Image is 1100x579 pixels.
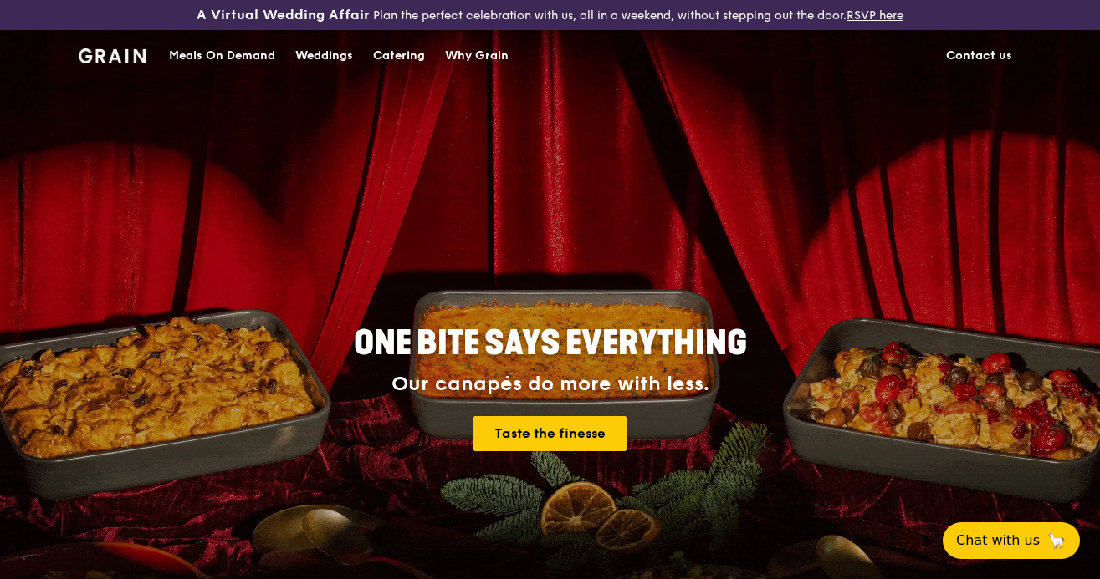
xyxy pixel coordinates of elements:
a: Contact us [936,31,1022,81]
a: Weddings [285,31,363,81]
a: GrainGrain [79,29,146,79]
span: ONE BITE SAYS EVERYTHING [354,323,747,363]
div: Our canapés do more with less. [249,373,852,396]
a: Catering [363,31,435,81]
button: Chat with us🦙 [943,522,1080,559]
a: RSVP here [847,8,903,23]
div: Why Grain [445,31,509,81]
a: Taste the finesse [473,416,627,451]
div: Plan the perfect celebration with us, all in a weekend, without stepping out the door. [183,7,917,23]
div: Weddings [295,31,353,81]
div: Catering [373,31,425,81]
span: 🦙 [1046,531,1067,551]
div: Meals On Demand [169,31,275,81]
img: Grain [79,48,146,63]
span: Chat with us [956,531,1040,551]
a: Why Grain [435,31,519,81]
h3: A Virtual Wedding Affair [197,7,370,23]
